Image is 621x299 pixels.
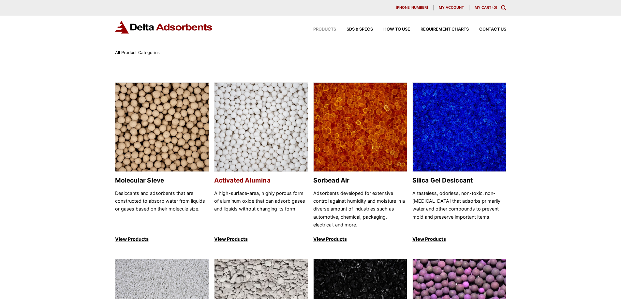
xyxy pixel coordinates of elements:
[214,82,308,243] a: Activated Alumina Activated Alumina A high-surface-area, highly porous form of aluminum oxide tha...
[303,27,336,32] a: Products
[115,83,209,172] img: Molecular Sieve
[501,5,506,10] div: Toggle Modal Content
[313,82,407,243] a: Sorbead Air Sorbead Air Adsorbents developed for extensive control against humidity and moisture ...
[421,27,469,32] span: Requirement Charts
[336,27,373,32] a: SDS & SPECS
[439,6,464,9] span: My account
[412,177,506,184] h2: Silica Gel Desiccant
[396,6,428,9] span: [PHONE_NUMBER]
[383,27,410,32] span: How to Use
[313,27,336,32] span: Products
[391,5,434,10] a: [PHONE_NUMBER]
[214,83,308,172] img: Activated Alumina
[214,235,308,243] p: View Products
[373,27,410,32] a: How to Use
[115,177,209,184] h2: Molecular Sieve
[412,82,506,243] a: Silica Gel Desiccant Silica Gel Desiccant A tasteless, odorless, non-toxic, non-[MEDICAL_DATA] th...
[412,189,506,229] p: A tasteless, odorless, non-toxic, non-[MEDICAL_DATA] that adsorbs primarily water and other compo...
[434,5,469,10] a: My account
[313,235,407,243] p: View Products
[115,189,209,229] p: Desiccants and adsorbents that are constructed to absorb water from liquids or gases based on the...
[347,27,373,32] span: SDS & SPECS
[115,50,160,55] span: All Product Categories
[214,177,308,184] h2: Activated Alumina
[413,83,506,172] img: Silica Gel Desiccant
[494,5,496,10] span: 0
[313,177,407,184] h2: Sorbead Air
[410,27,469,32] a: Requirement Charts
[412,235,506,243] p: View Products
[479,27,506,32] span: Contact Us
[115,21,213,34] img: Delta Adsorbents
[115,235,209,243] p: View Products
[115,82,209,243] a: Molecular Sieve Molecular Sieve Desiccants and adsorbents that are constructed to absorb water fr...
[475,5,497,10] a: My Cart (0)
[214,189,308,229] p: A high-surface-area, highly porous form of aluminum oxide that can adsorb gases and liquids witho...
[314,83,407,172] img: Sorbead Air
[313,189,407,229] p: Adsorbents developed for extensive control against humidity and moisture in a diverse amount of i...
[469,27,506,32] a: Contact Us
